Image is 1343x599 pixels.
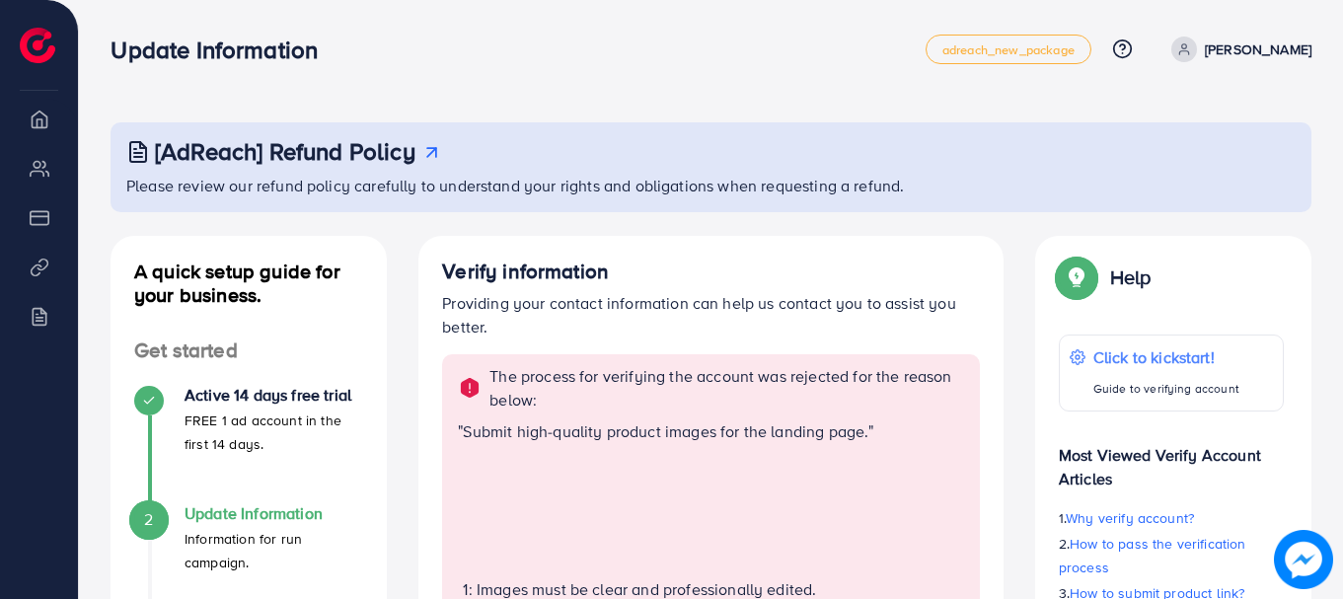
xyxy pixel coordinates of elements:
[1093,377,1239,401] p: Guide to verifying account
[111,36,334,64] h3: Update Information
[185,409,363,456] p: FREE 1 ad account in the first 14 days.
[155,137,415,166] h3: [AdReach] Refund Policy
[1059,532,1284,579] p: 2.
[1059,260,1094,295] img: Popup guide
[185,527,363,574] p: Information for run campaign.
[1274,530,1333,589] img: image
[458,376,482,400] img: alert
[1059,427,1284,490] p: Most Viewed Verify Account Articles
[1059,506,1284,530] p: 1.
[1110,265,1152,289] p: Help
[1163,37,1311,62] a: [PERSON_NAME]
[144,508,153,531] span: 2
[1093,345,1239,369] p: Click to kickstart!
[111,338,387,363] h4: Get started
[111,260,387,307] h4: A quick setup guide for your business.
[185,386,363,405] h4: Active 14 days free trial
[442,291,980,338] p: Providing your contact information can help us contact you to assist you better.
[463,419,868,443] p: Submit high-quality product images for the landing page.
[489,364,968,412] p: The process for verifying the account was rejected for the reason below:
[926,35,1091,64] a: adreach_new_package
[1205,37,1311,61] p: [PERSON_NAME]
[442,260,980,284] h4: Verify information
[185,504,363,523] h4: Update Information
[20,28,55,63] img: logo
[126,174,1300,197] p: Please review our refund policy carefully to understand your rights and obligations when requesti...
[111,386,387,504] li: Active 14 days free trial
[1066,508,1194,528] span: Why verify account?
[942,43,1075,56] span: adreach_new_package
[1059,534,1246,577] span: How to pass the verification process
